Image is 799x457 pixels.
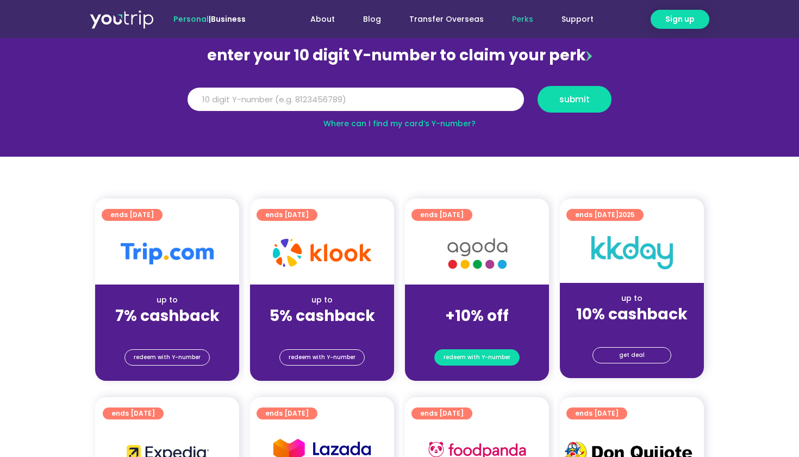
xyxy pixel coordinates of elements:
[323,118,476,129] a: Where can I find my card’s Y-number?
[259,294,385,306] div: up to
[257,209,317,221] a: ends [DATE]
[349,9,395,29] a: Blog
[182,41,617,70] div: enter your 10 digit Y-number to claim your perk
[569,293,695,304] div: up to
[420,209,464,221] span: ends [DATE]
[296,9,349,29] a: About
[124,349,210,366] a: redeem with Y-number
[498,9,547,29] a: Perks
[265,407,309,419] span: ends [DATE]
[576,304,688,325] strong: 10% cashback
[467,294,487,305] span: up to
[211,14,246,24] a: Business
[411,209,472,221] a: ends [DATE]
[592,347,671,363] a: get deal
[289,350,355,365] span: redeem with Y-number
[103,407,164,419] a: ends [DATE]
[414,326,540,337] div: (for stays only)
[619,210,635,219] span: 2025
[665,14,695,25] span: Sign up
[110,209,154,221] span: ends [DATE]
[434,349,520,366] a: redeem with Y-number
[173,14,246,24] span: |
[275,9,608,29] nav: Menu
[270,305,375,326] strong: 5% cashback
[575,407,619,419] span: ends [DATE]
[104,326,230,337] div: (for stays only)
[559,95,590,103] span: submit
[395,9,498,29] a: Transfer Overseas
[111,407,155,419] span: ends [DATE]
[445,305,509,326] strong: +10% off
[651,10,709,29] a: Sign up
[411,407,472,419] a: ends [DATE]
[134,350,201,365] span: redeem with Y-number
[102,209,163,221] a: ends [DATE]
[279,349,365,366] a: redeem with Y-number
[115,305,220,326] strong: 7% cashback
[575,209,635,221] span: ends [DATE]
[566,407,627,419] a: ends [DATE]
[188,86,611,121] form: Y Number
[569,324,695,336] div: (for stays only)
[420,407,464,419] span: ends [DATE]
[444,350,510,365] span: redeem with Y-number
[619,348,645,363] span: get deal
[173,14,209,24] span: Personal
[265,209,309,221] span: ends [DATE]
[547,9,608,29] a: Support
[566,209,644,221] a: ends [DATE]2025
[104,294,230,306] div: up to
[259,326,385,337] div: (for stays only)
[257,407,317,419] a: ends [DATE]
[538,86,611,113] button: submit
[188,88,524,112] input: 10 digit Y-number (e.g. 8123456789)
